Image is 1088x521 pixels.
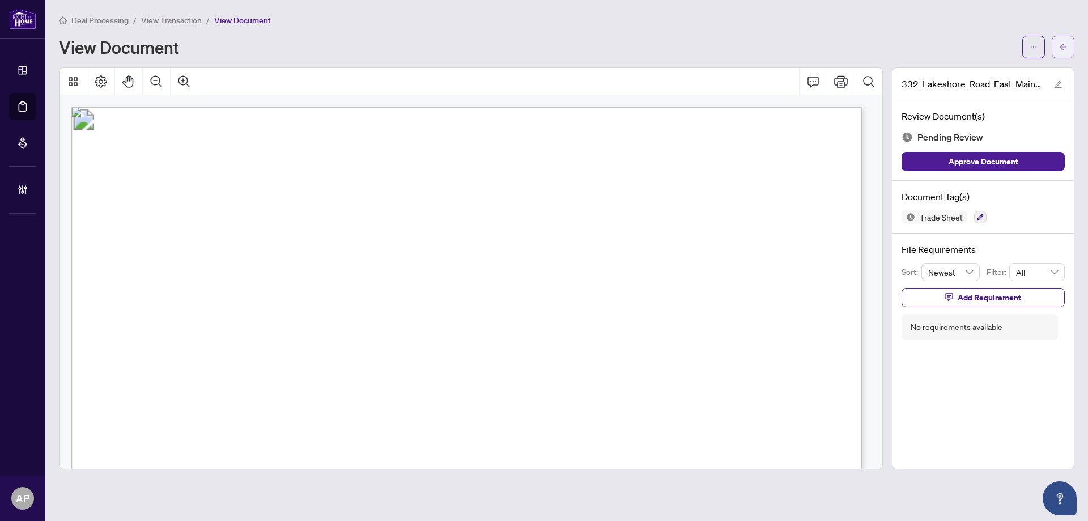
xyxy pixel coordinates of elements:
button: Open asap [1043,481,1077,515]
span: View Document [214,15,271,26]
button: Add Requirement [902,288,1065,307]
button: Approve Document [902,152,1065,171]
div: No requirements available [911,321,1002,333]
h1: View Document [59,38,179,56]
span: View Transaction [141,15,202,26]
img: Document Status [902,132,913,143]
span: home [59,16,67,24]
span: Pending Review [917,130,983,145]
span: Trade Sheet [915,213,967,221]
span: All [1016,264,1058,281]
li: / [206,14,210,27]
span: arrow-left [1059,43,1067,51]
span: Newest [928,264,974,281]
span: Approve Document [949,153,1018,171]
p: Sort: [902,266,921,278]
li: / [133,14,137,27]
span: AP [16,490,29,506]
img: Status Icon [902,210,915,224]
img: logo [9,9,36,29]
span: Add Requirement [958,289,1021,307]
h4: File Requirements [902,243,1065,256]
span: ellipsis [1030,43,1038,51]
span: Deal Processing [71,15,129,26]
span: edit [1054,81,1062,88]
p: Filter: [987,266,1009,278]
span: 332_Lakeshore_Road_East_Main_-_trade_sheet_-_Elvis_to_Review.pdf [902,77,1043,91]
h4: Review Document(s) [902,109,1065,123]
h4: Document Tag(s) [902,190,1065,204]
